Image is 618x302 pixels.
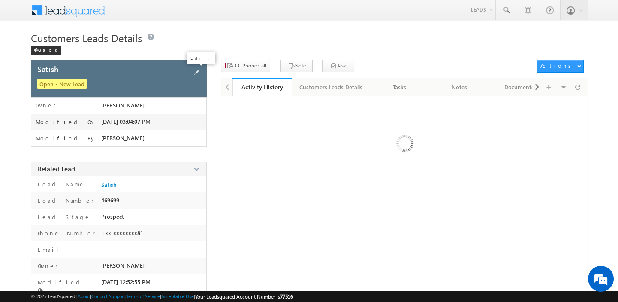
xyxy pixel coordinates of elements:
span: +xx-xxxxxxxx81 [101,229,143,236]
label: Email [36,246,65,253]
label: Lead Stage [36,213,90,221]
a: Notes [430,78,490,96]
div: Actions [540,62,574,70]
span: 77516 [280,293,293,300]
span: [PERSON_NAME] [101,102,145,109]
span: Open - New Lead [37,79,87,89]
img: Loading ... [360,101,449,189]
span: [DATE] 03:04:07 PM [101,118,151,125]
p: Edit [190,55,212,61]
span: Satish - [37,65,63,73]
button: Note [280,60,313,72]
label: Modified On [36,278,97,294]
span: CC Phone Call [235,62,266,70]
div: Documents [497,82,542,92]
span: Your Leadsquared Account Number is [195,293,293,300]
label: Lead Name [36,180,85,188]
label: Modified By [36,135,96,142]
a: Acceptable Use [161,293,194,299]
label: Modified On [36,119,95,125]
a: Contact Support [91,293,125,299]
button: Task [322,60,354,72]
span: 469699 [101,197,119,204]
span: [PERSON_NAME] [101,262,145,269]
div: Back [31,46,61,55]
button: CC Phone Call [221,60,270,72]
a: Documents [490,78,550,96]
div: Notes [437,82,482,92]
div: Customers Leads Details [299,82,362,92]
span: Prospect [101,213,124,220]
div: Tasks [377,82,422,92]
a: Activity History [232,78,292,96]
a: About [78,293,90,299]
span: © 2025 LeadSquared | | | | | [31,293,293,301]
div: Activity History [239,83,286,91]
label: Owner [36,102,56,109]
span: [PERSON_NAME] [101,134,145,141]
span: Related Lead [38,165,75,173]
a: Terms of Service [127,293,160,299]
label: Owner [36,262,58,270]
a: Satish [101,181,117,188]
a: Customers Leads Details [292,78,370,96]
a: Tasks [370,78,430,96]
span: [DATE] 12:52:55 PM [101,278,151,285]
label: Phone Number [36,229,95,237]
span: Customers Leads Details [31,31,142,45]
button: Actions [537,60,584,73]
label: Lead Number [36,197,94,204]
